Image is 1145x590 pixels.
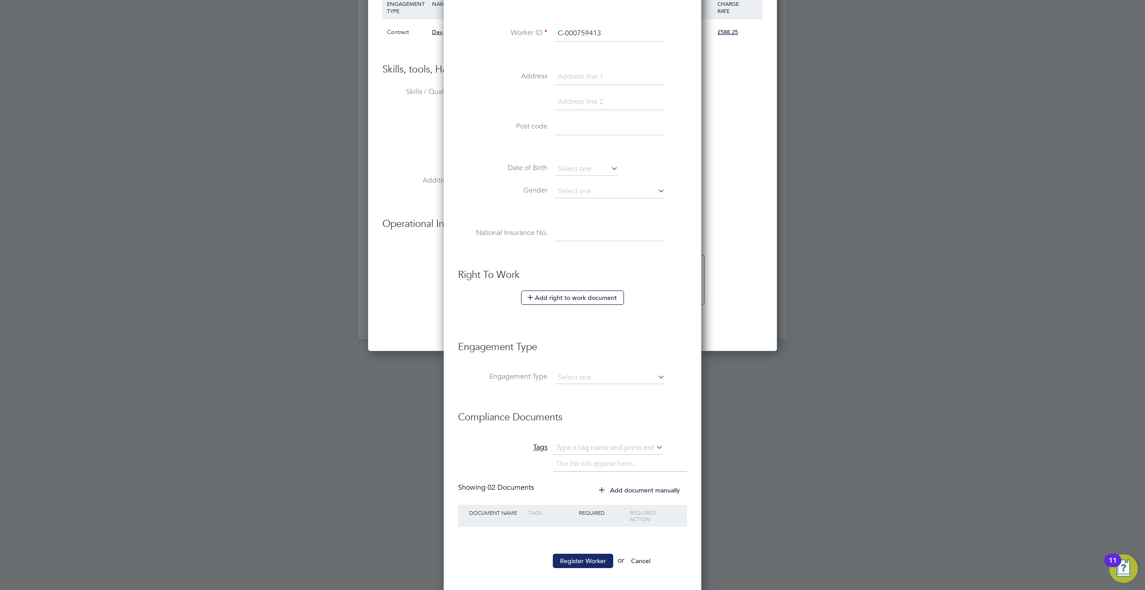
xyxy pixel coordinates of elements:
input: Type a tag name and press enter [553,441,663,455]
h3: Compliance Documents [458,402,687,424]
input: Select one [555,185,665,198]
input: Address line 1 [555,69,665,85]
h3: Skills, tools, H&S [382,63,763,76]
label: Engagement Type [458,372,547,381]
div: Contract [385,19,430,45]
button: Open Resource Center, 11 new notifications [1109,554,1138,583]
h3: Engagement Type [458,332,687,354]
button: Cancel [624,554,657,568]
button: Add right to work document [521,291,624,305]
li: The list will appear here... [556,458,640,470]
div: Document Name [467,505,526,520]
div: Required [577,505,627,520]
label: Post code [458,122,547,131]
div: 11 [1109,560,1117,572]
label: Additional H&S [382,176,472,185]
input: Address line 2 [555,94,665,110]
label: National Insurance No. [458,228,547,238]
span: 02 Documents [488,483,534,492]
button: Register Worker [553,554,613,568]
div: Showing [458,483,536,492]
input: Select one [555,162,618,176]
label: Date of Birth [458,163,547,173]
div: Required Action [628,505,678,526]
label: Worker ID [458,28,547,38]
label: Address [458,72,547,81]
h3: Operational Instructions & Comments [382,218,763,231]
span: Day rate [432,28,455,36]
div: Tags [526,505,577,520]
label: Tools [382,132,472,141]
h3: Right To Work [458,269,687,282]
label: Skills / Qualifications [382,87,472,97]
input: Select one [555,372,665,384]
button: Add document manually [593,483,687,497]
span: £588.25 [717,28,738,36]
label: Gender [458,186,547,195]
span: Tags [533,443,547,452]
li: or [458,554,687,577]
